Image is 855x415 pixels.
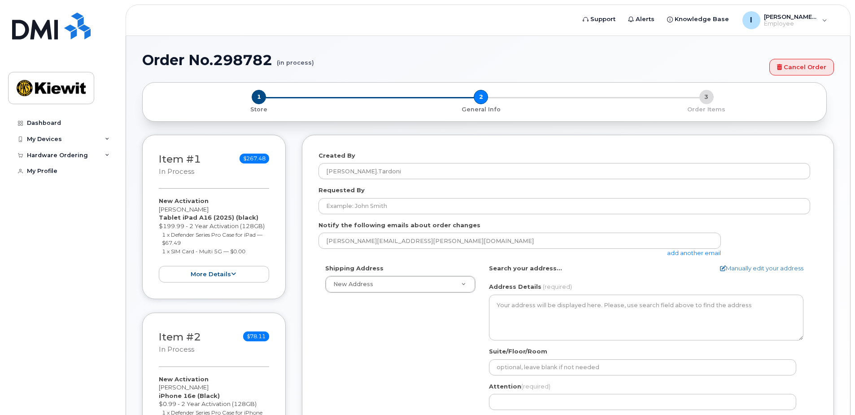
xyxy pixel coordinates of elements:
small: (in process) [277,52,314,66]
a: 1 Store [150,104,368,114]
strong: iPhone 16e (Black) [159,392,220,399]
small: 1 x Defender Series Pro Case for iPad — $67.49 [162,231,262,247]
span: New Address [333,281,373,287]
button: more details [159,266,269,283]
input: optional, leave blank if not needed [489,359,796,375]
label: Requested By [318,186,365,194]
strong: New Activation [159,197,209,204]
a: Manually edit your address [720,264,803,273]
small: in process [159,168,194,176]
input: Example: john@appleseed.com [318,233,721,249]
a: add another email [667,249,721,256]
p: Store [153,106,365,114]
h1: Order No.298782 [142,52,765,68]
a: Cancel Order [769,59,834,75]
label: Created By [318,151,355,160]
label: Shipping Address [325,264,384,273]
span: $78.11 [243,331,269,341]
span: (required) [543,283,572,290]
span: 1 [252,90,266,104]
span: (required) [521,383,550,390]
input: Example: John Smith [318,198,810,214]
label: Attention [489,382,550,391]
label: Suite/Floor/Room [489,347,547,356]
small: 1 x SIM Card - Multi 5G — $0.00 [162,248,245,255]
h3: Item #1 [159,154,201,177]
label: Search your address... [489,264,562,273]
small: in process [159,345,194,353]
div: [PERSON_NAME] $199.99 - 2 Year Activation (128GB) [159,197,269,283]
label: Address Details [489,283,541,291]
strong: New Activation [159,375,209,383]
h3: Item #2 [159,331,201,354]
a: New Address [326,276,475,292]
span: $267.48 [240,154,269,163]
strong: Tablet iPad A16 (2025) (black) [159,214,258,221]
label: Notify the following emails about order changes [318,221,480,230]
